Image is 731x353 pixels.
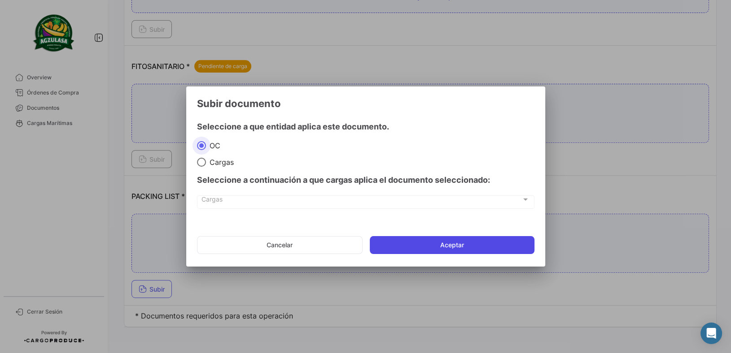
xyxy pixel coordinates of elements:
[370,236,534,254] button: Aceptar
[197,121,534,133] h4: Seleccione a que entidad aplica este documento.
[197,236,363,254] button: Cancelar
[206,158,234,167] span: Cargas
[197,97,534,110] h3: Subir documento
[201,198,521,205] span: Cargas
[700,323,722,344] div: Abrir Intercom Messenger
[197,174,534,186] h4: Seleccione a continuación a que cargas aplica el documento seleccionado:
[206,141,220,150] span: OC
